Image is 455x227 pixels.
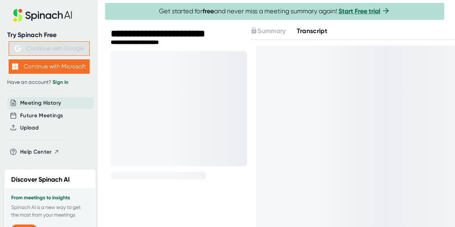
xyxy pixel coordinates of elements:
h2: Discover Spinach AI [11,175,70,185]
a: Start Free trial [338,7,380,15]
span: Get started for and never miss a meeting summary again! [159,7,390,15]
b: free [203,7,214,15]
button: Transcript [297,26,328,36]
span: Summary [258,27,286,35]
button: Continue with Google [9,41,90,56]
h3: From meetings to insights [11,195,89,201]
button: Meeting History [20,99,61,107]
button: Continue with Microsoft [9,59,90,74]
button: Future Meetings [20,112,63,120]
button: Upload [20,124,38,132]
span: Help Center [20,148,52,156]
button: Summary [250,26,286,36]
div: Try Spinach Free [7,31,91,39]
a: Sign in [53,79,68,85]
button: Help Center [20,148,59,156]
img: Aehbyd4JwY73AAAAAElFTkSuQmCC [14,45,21,52]
p: Spinach AI is a new way to get the most from your meetings [11,204,89,219]
div: Have an account? [7,79,91,86]
span: Transcript [297,27,328,35]
div: Upgrade to access [250,26,296,36]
